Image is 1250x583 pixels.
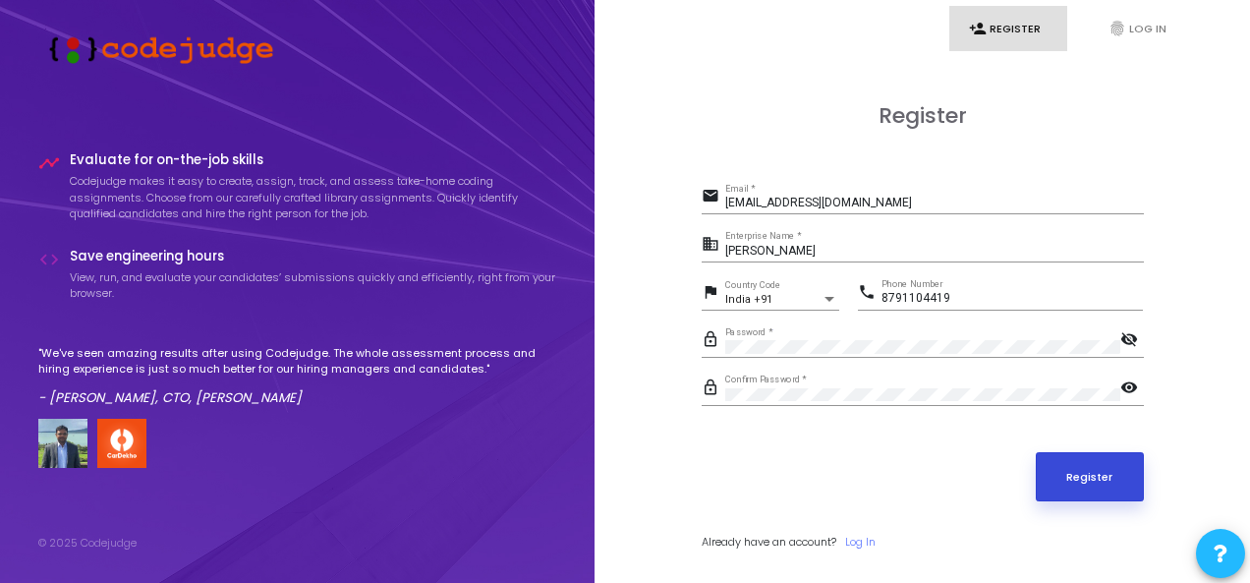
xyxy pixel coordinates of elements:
[70,152,557,168] h4: Evaluate for on-the-job skills
[858,282,881,306] mat-icon: phone
[702,534,836,550] span: Already have an account?
[702,378,725,401] mat-icon: lock_outline
[38,152,60,174] i: timeline
[38,419,87,468] img: user image
[38,535,137,552] div: © 2025 Codejudge
[725,293,772,306] span: India +91
[881,292,1143,306] input: Phone Number
[38,388,302,407] em: - [PERSON_NAME], CTO, [PERSON_NAME]
[702,234,725,258] mat-icon: business
[1036,452,1144,501] button: Register
[38,249,60,270] i: code
[1089,6,1207,52] a: fingerprintLog In
[702,329,725,353] mat-icon: lock_outline
[70,173,557,222] p: Codejudge makes it easy to create, assign, track, and assess take-home coding assignments. Choose...
[725,245,1144,259] input: Enterprise Name
[702,282,725,306] mat-icon: flag
[97,419,146,468] img: company-logo
[1108,20,1126,37] i: fingerprint
[949,6,1067,52] a: person_addRegister
[70,249,557,264] h4: Save engineering hours
[1120,378,1144,401] mat-icon: visibility
[725,197,1144,210] input: Email
[969,20,987,37] i: person_add
[845,534,876,551] a: Log In
[1120,329,1144,353] mat-icon: visibility_off
[38,345,557,378] p: "We've seen amazing results after using Codejudge. The whole assessment process and hiring experi...
[702,103,1144,129] h3: Register
[702,186,725,209] mat-icon: email
[70,269,557,302] p: View, run, and evaluate your candidates’ submissions quickly and efficiently, right from your bro...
